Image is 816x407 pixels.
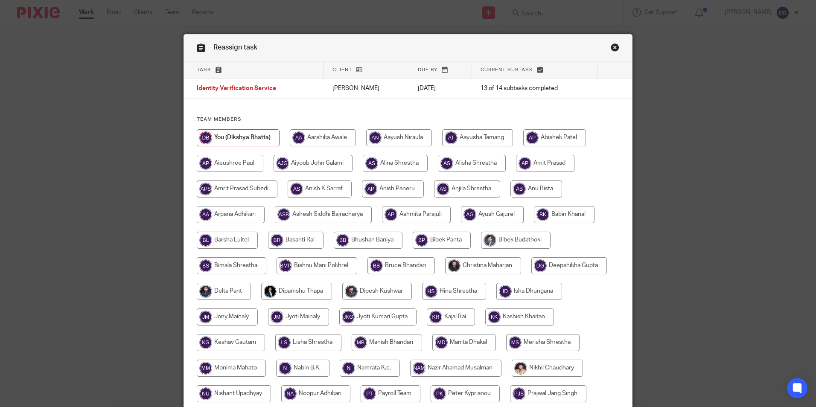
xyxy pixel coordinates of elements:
span: Due by [418,67,437,72]
p: [DATE] [418,84,463,93]
span: Reassign task [213,44,257,51]
span: Client [332,67,352,72]
span: Task [197,67,211,72]
h4: Team members [197,116,619,123]
td: 13 of 14 subtasks completed [472,78,598,99]
a: Close this dialog window [611,43,619,55]
span: Current subtask [481,67,533,72]
p: [PERSON_NAME] [332,84,401,93]
span: Identity Verification Service [197,86,276,92]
